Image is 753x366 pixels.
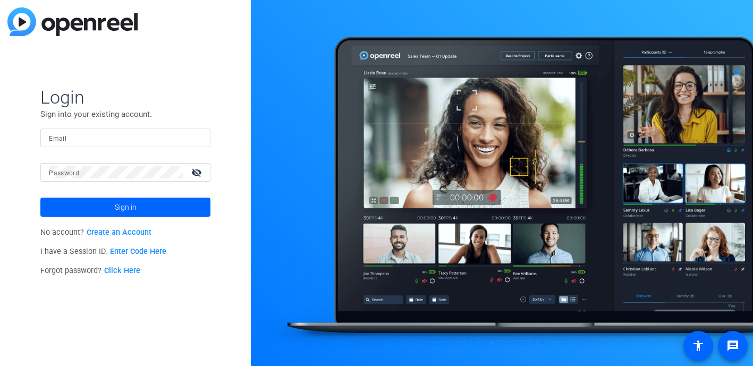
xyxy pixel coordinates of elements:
mat-icon: visibility_off [185,165,210,180]
a: Enter Code Here [110,247,166,256]
mat-icon: message [726,339,739,352]
a: Click Here [104,266,140,275]
mat-label: Email [49,135,66,142]
span: Login [40,86,210,108]
span: I have a Session ID. [40,247,166,256]
button: Sign in [40,198,210,217]
span: Sign in [115,194,137,220]
img: blue-gradient.svg [7,7,138,36]
span: Forgot password? [40,266,140,275]
mat-label: Password [49,169,79,177]
p: Sign into your existing account. [40,108,210,120]
a: Create an Account [87,228,151,237]
mat-icon: accessibility [692,339,705,352]
input: Enter Email Address [49,131,202,144]
span: No account? [40,228,151,237]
